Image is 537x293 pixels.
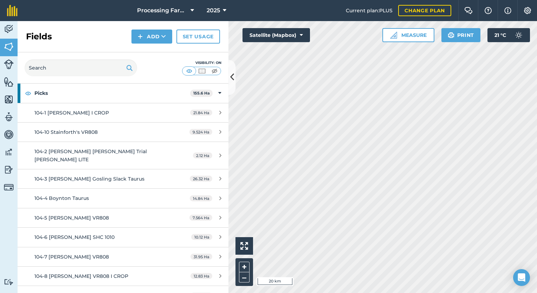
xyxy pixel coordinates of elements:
[494,28,506,42] span: 21 ° C
[239,262,250,272] button: +
[346,7,393,14] span: Current plan : PLUS
[189,129,212,135] span: 9.524 Ha
[126,64,133,72] img: svg+xml;base64,PHN2ZyB4bWxucz0iaHR0cDovL3d3dy53My5vcmcvMjAwMC9zdmciIHdpZHRoPSIxOSIgaGVpZ2h0PSIyNC...
[4,94,14,105] img: svg+xml;base64,PHN2ZyB4bWxucz0iaHR0cDovL3d3dy53My5vcmcvMjAwMC9zdmciIHdpZHRoPSI1NiIgaGVpZ2h0PSI2MC...
[34,195,89,201] span: 104-4 Boynton Taurus
[390,32,397,39] img: Ruler icon
[523,7,532,14] img: A cog icon
[18,123,228,142] a: 104-10 Stainforth's VR8089.524 Ha
[198,67,206,74] img: svg+xml;base64,PHN2ZyB4bWxucz0iaHR0cDovL3d3dy53My5vcmcvMjAwMC9zdmciIHdpZHRoPSI1MCIgaGVpZ2h0PSI0MC...
[210,67,219,74] img: svg+xml;base64,PHN2ZyB4bWxucz0iaHR0cDovL3d3dy53My5vcmcvMjAwMC9zdmciIHdpZHRoPSI1MCIgaGVpZ2h0PSI0MC...
[242,28,310,42] button: Satellite (Mapbox)
[131,30,172,44] button: Add
[7,5,18,16] img: fieldmargin Logo
[4,41,14,52] img: svg+xml;base64,PHN2ZyB4bWxucz0iaHR0cDovL3d3dy53My5vcmcvMjAwMC9zdmciIHdpZHRoPSI1NiIgaGVpZ2h0PSI2MC...
[464,7,473,14] img: Two speech bubbles overlapping with the left bubble in the forefront
[176,30,220,44] a: Set usage
[190,176,212,182] span: 26.32 Ha
[441,28,481,42] button: Print
[190,254,212,260] span: 31.95 Ha
[448,31,454,39] img: svg+xml;base64,PHN2ZyB4bWxucz0iaHR0cDovL3d3dy53My5vcmcvMjAwMC9zdmciIHdpZHRoPSIxOSIgaGVpZ2h0PSIyNC...
[487,28,530,42] button: 21 °C
[182,60,221,66] div: Visibility: On
[4,77,14,87] img: svg+xml;base64,PHN2ZyB4bWxucz0iaHR0cDovL3d3dy53My5vcmcvMjAwMC9zdmciIHdpZHRoPSI1NiIgaGVpZ2h0PSI2MC...
[240,242,248,250] img: Four arrows, one pointing top left, one top right, one bottom right and the last bottom left
[18,247,228,266] a: 104-7 [PERSON_NAME] VR80831.95 Ha
[4,24,14,34] img: svg+xml;base64,PD94bWwgdmVyc2lvbj0iMS4wIiBlbmNvZGluZz0idXRmLTgiPz4KPCEtLSBHZW5lcmF0b3I6IEFkb2JlIE...
[189,215,212,221] span: 7.564 Ha
[185,67,194,74] img: svg+xml;base64,PHN2ZyB4bWxucz0iaHR0cDovL3d3dy53My5vcmcvMjAwMC9zdmciIHdpZHRoPSI1MCIgaGVpZ2h0PSI0MC...
[34,215,109,221] span: 104-5 [PERSON_NAME] VR808
[18,84,228,103] div: Picks155.6 Ha
[513,269,530,286] div: Open Intercom Messenger
[193,152,212,158] span: 2.12 Ha
[484,7,492,14] img: A question mark icon
[18,228,228,247] a: 104-6 [PERSON_NAME] SHC 101010.12 Ha
[504,6,511,15] img: svg+xml;base64,PHN2ZyB4bWxucz0iaHR0cDovL3d3dy53My5vcmcvMjAwMC9zdmciIHdpZHRoPSIxNyIgaGVpZ2h0PSIxNy...
[382,28,434,42] button: Measure
[207,6,220,15] span: 2025
[25,89,31,97] img: svg+xml;base64,PHN2ZyB4bWxucz0iaHR0cDovL3d3dy53My5vcmcvMjAwMC9zdmciIHdpZHRoPSIxOCIgaGVpZ2h0PSIyNC...
[512,28,526,42] img: svg+xml;base64,PD94bWwgdmVyc2lvbj0iMS4wIiBlbmNvZGluZz0idXRmLTgiPz4KPCEtLSBHZW5lcmF0b3I6IEFkb2JlIE...
[34,254,109,260] span: 104-7 [PERSON_NAME] VR808
[239,272,250,282] button: –
[18,169,228,188] a: 104-3 [PERSON_NAME] Gosling Slack Taurus26.32 Ha
[34,84,190,103] strong: Picks
[18,267,228,286] a: 104-8 [PERSON_NAME] VR808 I CROP12.83 Ha
[18,189,228,208] a: 104-4 Boynton Taurus14.84 Ha
[34,129,98,135] span: 104-10 Stainforth's VR808
[34,148,147,162] span: 104-2 [PERSON_NAME] [PERSON_NAME] Trial [PERSON_NAME] LITE
[190,273,212,279] span: 12.83 Ha
[18,142,228,169] a: 104-2 [PERSON_NAME] [PERSON_NAME] Trial [PERSON_NAME] LITE2.12 Ha
[26,31,52,42] h2: Fields
[137,6,188,15] span: Processing Farms
[4,112,14,122] img: svg+xml;base64,PD94bWwgdmVyc2lvbj0iMS4wIiBlbmNvZGluZz0idXRmLTgiPz4KPCEtLSBHZW5lcmF0b3I6IEFkb2JlIE...
[18,208,228,227] a: 104-5 [PERSON_NAME] VR8087.564 Ha
[138,32,143,41] img: svg+xml;base64,PHN2ZyB4bWxucz0iaHR0cDovL3d3dy53My5vcmcvMjAwMC9zdmciIHdpZHRoPSIxNCIgaGVpZ2h0PSIyNC...
[4,182,14,192] img: svg+xml;base64,PD94bWwgdmVyc2lvbj0iMS4wIiBlbmNvZGluZz0idXRmLTgiPz4KPCEtLSBHZW5lcmF0b3I6IEFkb2JlIE...
[34,273,128,279] span: 104-8 [PERSON_NAME] VR808 I CROP
[4,59,14,69] img: svg+xml;base64,PD94bWwgdmVyc2lvbj0iMS4wIiBlbmNvZGluZz0idXRmLTgiPz4KPCEtLSBHZW5lcmF0b3I6IEFkb2JlIE...
[4,147,14,157] img: svg+xml;base64,PD94bWwgdmVyc2lvbj0iMS4wIiBlbmNvZGluZz0idXRmLTgiPz4KPCEtLSBHZW5lcmF0b3I6IEFkb2JlIE...
[4,164,14,175] img: svg+xml;base64,PD94bWwgdmVyc2lvbj0iMS4wIiBlbmNvZGluZz0idXRmLTgiPz4KPCEtLSBHZW5lcmF0b3I6IEFkb2JlIE...
[191,234,212,240] span: 10.12 Ha
[34,176,144,182] span: 104-3 [PERSON_NAME] Gosling Slack Taurus
[25,59,137,76] input: Search
[34,234,115,240] span: 104-6 [PERSON_NAME] SHC 1010
[193,91,210,96] strong: 155.6 Ha
[190,195,212,201] span: 14.84 Ha
[190,110,212,116] span: 21.84 Ha
[18,103,228,122] a: 104-1 [PERSON_NAME] I CROP21.84 Ha
[4,279,14,285] img: svg+xml;base64,PD94bWwgdmVyc2lvbj0iMS4wIiBlbmNvZGluZz0idXRmLTgiPz4KPCEtLSBHZW5lcmF0b3I6IEFkb2JlIE...
[4,129,14,140] img: svg+xml;base64,PD94bWwgdmVyc2lvbj0iMS4wIiBlbmNvZGluZz0idXRmLTgiPz4KPCEtLSBHZW5lcmF0b3I6IEFkb2JlIE...
[34,110,109,116] span: 104-1 [PERSON_NAME] I CROP
[398,5,451,16] a: Change plan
